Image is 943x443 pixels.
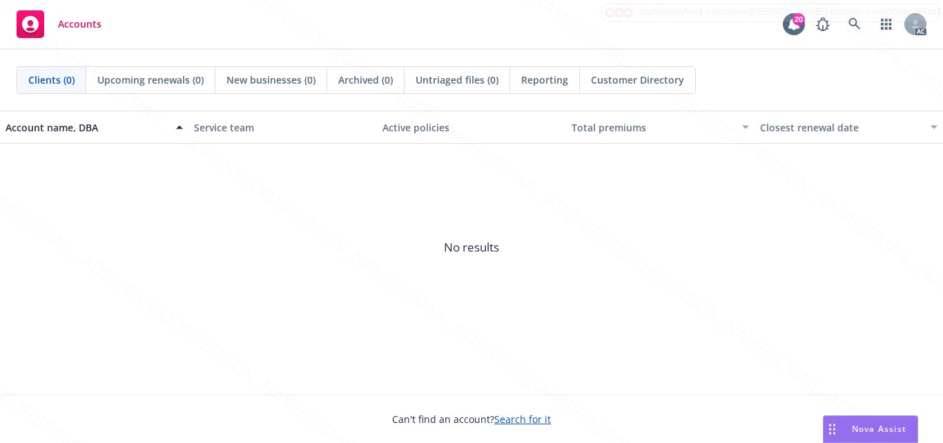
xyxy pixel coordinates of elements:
[852,423,906,435] span: Nova Assist
[226,73,315,87] span: New businesses (0)
[572,120,734,135] div: Total premiums
[809,10,837,38] a: Report a Bug
[377,111,565,144] button: Active policies
[97,73,204,87] span: Upcoming renewals (0)
[755,111,943,144] button: Closest renewal date
[793,13,805,26] div: 20
[338,73,393,87] span: Archived (0)
[873,10,900,38] a: Switch app
[823,415,918,443] button: Nova Assist
[58,19,101,30] span: Accounts
[591,73,684,87] span: Customer Directory
[416,73,498,87] span: Untriaged files (0)
[760,120,922,135] div: Closest renewal date
[824,416,841,442] div: Drag to move
[521,73,568,87] span: Reporting
[382,120,560,135] div: Active policies
[494,413,551,426] a: Search for it
[392,412,551,426] span: Can't find an account?
[6,120,168,135] div: Account name, DBA
[841,10,868,38] a: Search
[566,111,755,144] button: Total premiums
[194,120,371,135] div: Service team
[11,5,107,44] a: Accounts
[28,73,75,87] span: Clients (0)
[188,111,377,144] button: Service team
